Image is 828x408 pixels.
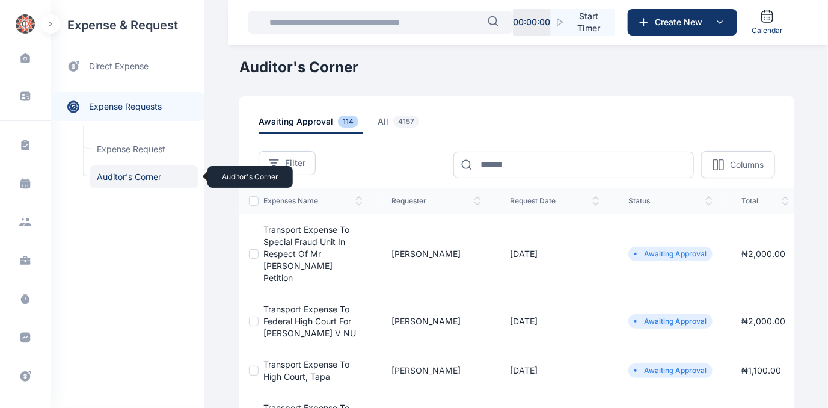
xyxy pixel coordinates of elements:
a: expense requests [51,92,204,121]
span: 114 [338,116,358,128]
span: Auditor's Corner [90,165,198,188]
a: Transport expense to High Court, Tapa [263,359,349,382]
td: [PERSON_NAME] [377,214,495,294]
span: Create New [650,16,713,28]
td: [PERSON_NAME] [377,349,495,392]
a: Transport expense to Special Fraud Unit in respect of Mr [PERSON_NAME] petition [263,224,349,283]
span: total [741,196,789,206]
a: Expense Request [90,138,198,161]
td: [DATE] [495,294,614,349]
span: status [628,196,713,206]
button: Columns [701,151,775,178]
a: awaiting approval114 [259,116,378,134]
li: Awaiting Approval [633,249,708,259]
span: request date [510,196,600,206]
span: expenses Name [263,196,363,206]
span: ₦ 1,100.00 [741,365,781,376]
td: [DATE] [495,349,614,392]
button: Create New [628,9,737,36]
span: ₦ 2,000.00 [741,316,785,326]
span: awaiting approval [259,116,363,134]
a: Calendar [747,4,788,40]
li: Awaiting Approval [633,366,708,376]
a: Transport expense to Federal High Court for [PERSON_NAME] V NU [263,304,356,338]
span: 4157 [393,116,419,128]
div: expense requests [51,82,204,121]
td: [PERSON_NAME] [377,294,495,349]
a: direct expense [51,51,204,82]
span: Calendar [752,26,783,36]
h1: Auditor's Corner [239,58,794,77]
a: all4157 [378,116,438,134]
span: all [378,116,424,134]
p: 00 : 00 : 00 [513,16,550,28]
button: Start Timer [551,9,615,36]
td: [DATE] [495,214,614,294]
button: Filter [259,151,316,175]
a: Auditor's CornerAuditor's Corner [90,165,198,188]
span: direct expense [89,60,149,73]
span: ₦ 2,000.00 [741,249,785,259]
li: Awaiting Approval [633,317,708,326]
span: Filter [285,157,305,169]
span: Requester [391,196,481,206]
span: Start Timer [572,10,606,34]
p: Columns [730,159,764,171]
